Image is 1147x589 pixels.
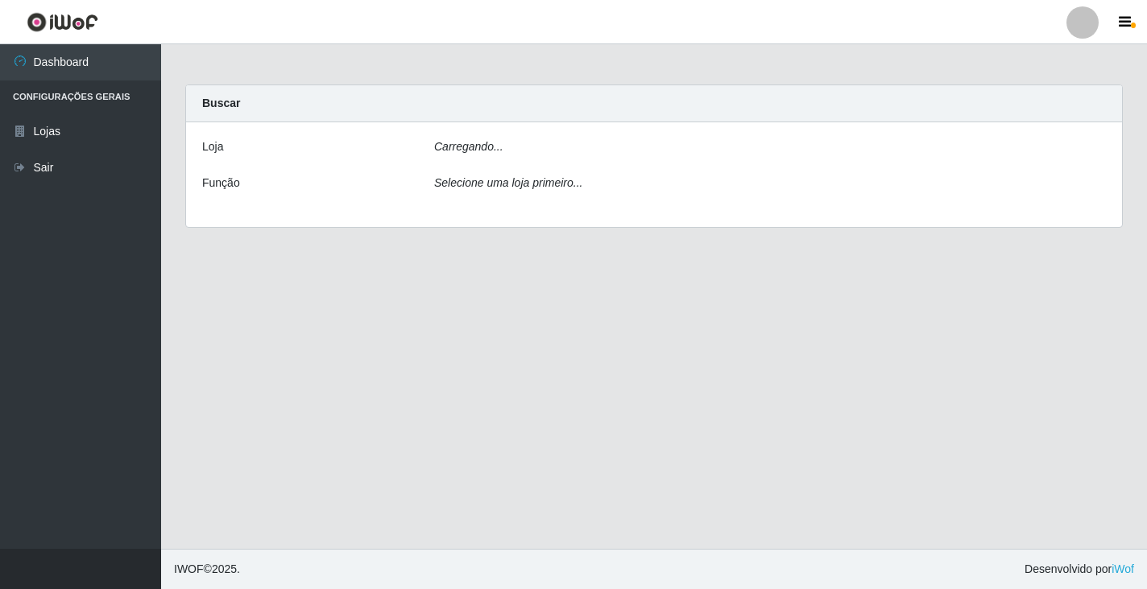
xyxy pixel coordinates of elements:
i: Selecione uma loja primeiro... [434,176,582,189]
span: Desenvolvido por [1025,561,1134,578]
label: Função [202,175,240,192]
strong: Buscar [202,97,240,109]
label: Loja [202,138,223,155]
a: iWof [1112,562,1134,575]
i: Carregando... [434,140,503,153]
img: CoreUI Logo [27,12,98,32]
span: © 2025 . [174,561,240,578]
span: IWOF [174,562,204,575]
